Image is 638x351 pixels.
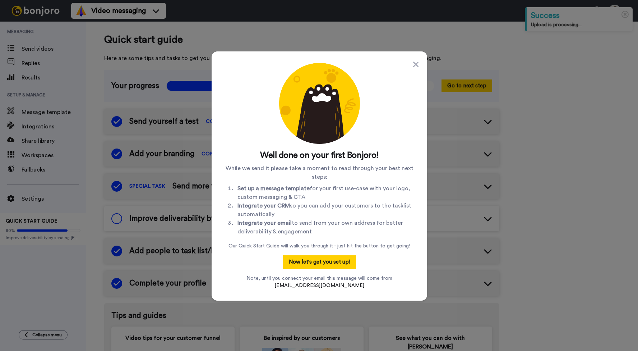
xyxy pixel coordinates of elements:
b: Integrate your CRM [237,203,290,209]
span: [EMAIL_ADDRESS][DOMAIN_NAME] [274,283,364,288]
b: Set up a message template [237,186,310,191]
p: Our Quick Start Guide will walk you through it - just hit the button to get going! [228,242,410,250]
b: Integrate your email [237,220,292,226]
p: Note, until you connect your email this message will come from [246,275,392,289]
li: to send from your own address for better deliverability & engagement [237,219,416,236]
li: so you can add your customers to the tasklist automatically [237,201,416,219]
img: Congratulations [279,63,360,144]
h2: Well done on your first Bonjoro! [223,150,416,161]
p: While we send it please take a moment to read through your best next steps: [223,164,416,181]
button: Now let's get you set up! [283,255,356,269]
li: for your first use-case with your logo, custom messaging & CTA [237,184,416,201]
